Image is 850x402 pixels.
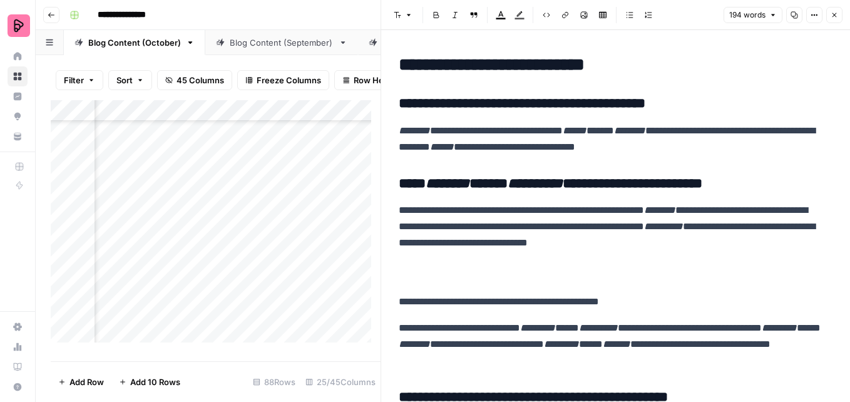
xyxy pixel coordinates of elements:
button: 194 words [724,7,782,23]
a: Home [8,46,28,66]
a: Insights [8,86,28,106]
button: Add Row [51,372,111,392]
div: 88 Rows [248,372,300,392]
div: Blog Content (October) [88,36,181,49]
span: Add Row [69,376,104,388]
button: Filter [56,70,103,90]
span: 194 words [729,9,766,21]
a: Listicles - WIP [358,30,462,55]
span: Freeze Columns [257,74,321,86]
button: Sort [108,70,152,90]
div: Blog Content (September) [230,36,334,49]
span: 45 Columns [177,74,224,86]
button: Workspace: Preply [8,10,28,41]
button: 45 Columns [157,70,232,90]
span: Sort [116,74,133,86]
a: Browse [8,66,28,86]
a: Blog Content (October) [64,30,205,55]
a: Settings [8,317,28,337]
img: Preply Logo [8,14,30,37]
a: Opportunities [8,106,28,126]
button: Help + Support [8,377,28,397]
button: Row Height [334,70,407,90]
a: Usage [8,337,28,357]
button: Freeze Columns [237,70,329,90]
span: Filter [64,74,84,86]
a: Your Data [8,126,28,147]
div: 25/45 Columns [300,372,381,392]
span: Row Height [354,74,399,86]
span: Add 10 Rows [130,376,180,388]
a: Blog Content (September) [205,30,358,55]
button: Add 10 Rows [111,372,188,392]
a: Learning Hub [8,357,28,377]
